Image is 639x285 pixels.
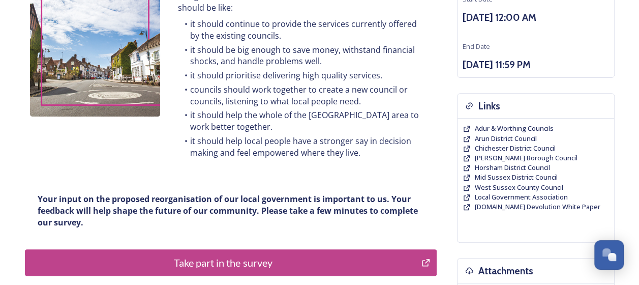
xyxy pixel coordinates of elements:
[178,70,423,81] li: it should prioritise delivering high quality services.
[178,84,423,107] li: councils should work together to create a new council or councils, listening to what local people...
[478,99,500,113] h3: Links
[178,44,423,67] li: it should be big enough to save money, withstand financial shocks, and handle problems well.
[475,124,554,133] a: Adur & Worthing Councils
[475,153,577,162] span: [PERSON_NAME] Borough Council
[475,173,558,182] span: Mid Sussex District Council
[178,18,423,41] li: it should continue to provide the services currently offered by the existing councils.
[475,173,558,182] a: Mid Sussex District Council
[475,144,556,153] a: Chichester District Council
[478,264,533,278] h3: Attachments
[178,135,423,158] li: it should help local people have a stronger say in decision making and feel empowered where they ...
[475,153,577,163] a: [PERSON_NAME] Borough Council
[475,144,556,153] span: Chichester District Council
[178,109,423,132] li: it should help the whole of the [GEOGRAPHIC_DATA] area to work better together.
[463,42,490,51] span: End Date
[594,240,624,270] button: Open Chat
[475,183,563,192] a: West Sussex County Council
[25,249,437,276] button: Take part in the survey
[475,202,600,212] a: [DOMAIN_NAME] Devolution White Paper
[463,58,609,72] h3: [DATE] 11:59 PM
[475,192,568,202] a: Local Government Association
[31,255,416,270] div: Take part in the survey
[475,163,550,173] a: Horsham District Council
[38,193,420,227] strong: Your input on the proposed reorganisation of our local government is important to us. Your feedba...
[475,192,568,202] span: Local Government Association
[463,10,609,25] h3: [DATE] 12:00 AM
[475,134,537,144] a: Arun District Council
